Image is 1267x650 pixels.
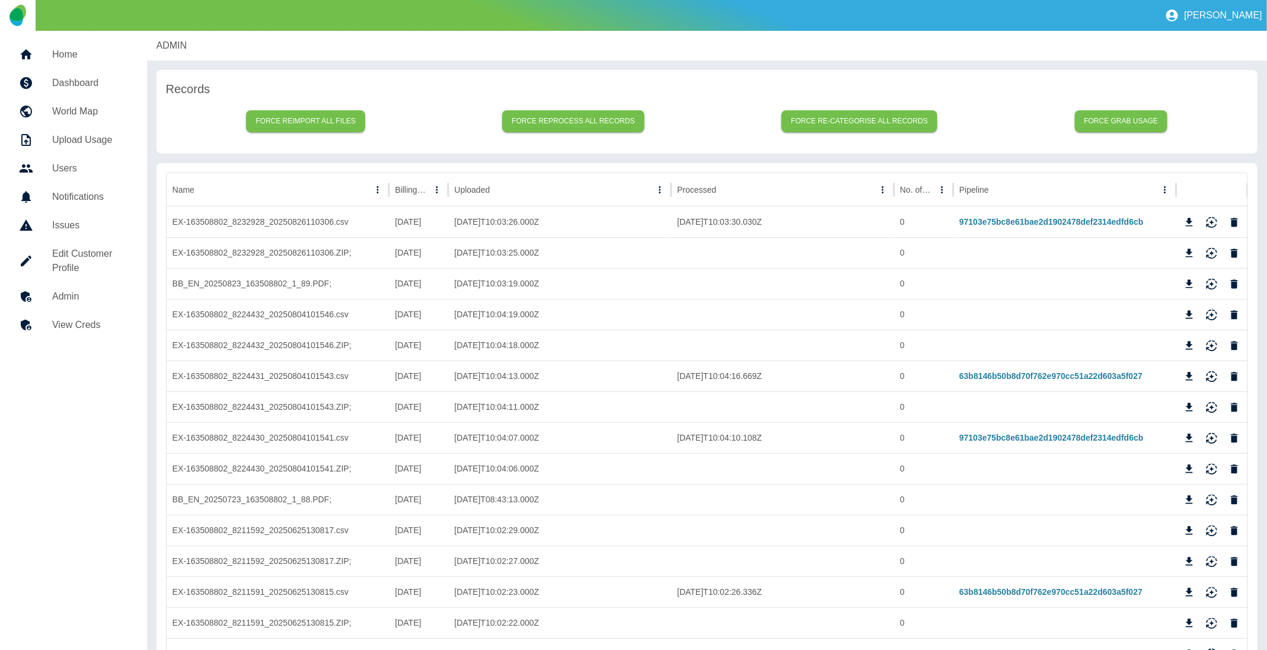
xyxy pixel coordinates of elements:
[671,361,894,391] div: 2025-08-04T10:04:16.669Z
[1225,214,1243,231] button: Delete
[894,330,953,361] div: 0
[167,484,390,515] div: BB_EN_20250723_163508802_1_88.PDF;
[157,39,187,53] a: ADMIN
[389,576,448,607] div: 23/06/2025
[167,299,390,330] div: EX-163508802_8224432_20250804101546.csv
[652,181,668,198] button: Uploaded column menu
[9,211,138,240] a: Issues
[1180,429,1198,447] button: Download
[167,576,390,607] div: EX-163508802_8211591_20250625130815.csv
[52,247,128,275] h5: Edit Customer Profile
[454,185,490,195] div: Uploaded
[389,268,448,299] div: 23/08/2025
[894,515,953,546] div: 0
[52,218,128,232] h5: Issues
[1225,614,1243,632] button: Delete
[1203,306,1221,324] button: Reimport
[1225,368,1243,385] button: Delete
[1184,10,1262,21] p: [PERSON_NAME]
[1203,275,1221,293] button: Reimport
[52,190,128,204] h5: Notifications
[167,330,390,361] div: EX-163508802_8224432_20250804101546.ZIP;
[167,206,390,237] div: EX-163508802_8232928_20250826110306.csv
[1180,614,1198,632] button: Download
[1203,429,1221,447] button: Reimport
[894,361,953,391] div: 0
[1203,614,1221,632] button: Reimport
[1225,306,1243,324] button: Delete
[1225,337,1243,355] button: Delete
[900,185,933,195] div: No. of rows
[52,133,128,147] h5: Upload Usage
[875,181,891,198] button: Processed column menu
[448,361,671,391] div: 2025-08-04T10:04:13.000Z
[52,47,128,62] h5: Home
[1180,337,1198,355] button: Download
[1225,584,1243,601] button: Delete
[52,104,128,119] h5: World Map
[448,391,671,422] div: 2025-08-04T10:04:11.000Z
[1225,244,1243,262] button: Delete
[959,217,1144,227] a: 97103e75bc8e61bae2d1902478def2314edfd6cb
[1180,584,1198,601] button: Download
[9,126,138,154] a: Upload Usage
[1180,522,1198,540] button: Download
[959,587,1142,597] a: 63b8146b50b8d70f762e970cc51a22d603a5f027
[1225,491,1243,509] button: Delete
[389,361,448,391] div: 23/07/2025
[894,453,953,484] div: 0
[369,181,386,198] button: Name column menu
[894,484,953,515] div: 0
[671,206,894,237] div: 2025-08-26T10:03:30.030Z
[389,422,448,453] div: 23/07/2025
[1160,4,1267,27] button: [PERSON_NAME]
[52,161,128,176] h5: Users
[448,484,671,515] div: 2025-08-04T08:43:13.000Z
[448,607,671,638] div: 2025-06-26T10:02:22.000Z
[894,391,953,422] div: 0
[9,240,138,282] a: Edit Customer Profile
[894,206,953,237] div: 0
[1180,275,1198,293] button: Download
[1180,553,1198,571] button: Download
[389,299,448,330] div: 23/07/2025
[429,181,445,198] button: Billing Date column menu
[448,299,671,330] div: 2025-08-04T10:04:19.000Z
[1203,399,1221,416] button: Reimport
[894,546,953,576] div: 0
[959,371,1142,381] a: 63b8146b50b8d70f762e970cc51a22d603a5f027
[1203,522,1221,540] button: Reimport
[448,546,671,576] div: 2025-06-26T10:02:27.000Z
[448,422,671,453] div: 2025-08-04T10:04:07.000Z
[448,206,671,237] div: 2025-08-26T10:03:26.000Z
[1180,460,1198,478] button: Download
[167,546,390,576] div: EX-163508802_8211592_20250625130817.ZIP;
[9,97,138,126] a: World Map
[167,391,390,422] div: EX-163508802_8224431_20250804101543.ZIP;
[9,40,138,69] a: Home
[1203,491,1221,509] button: Reimport
[166,79,1248,98] h6: Records
[1075,110,1168,132] button: Force grab usage
[934,181,950,198] button: No. of rows column menu
[9,311,138,339] a: View Creds
[389,515,448,546] div: 23/06/2025
[959,185,989,195] div: Pipeline
[173,185,194,195] div: Name
[246,110,365,132] button: Force reimport all files
[9,154,138,183] a: Users
[448,576,671,607] div: 2025-06-26T10:02:23.000Z
[52,318,128,332] h5: View Creds
[167,607,390,638] div: EX-163508802_8211591_20250625130815.ZIP;
[448,453,671,484] div: 2025-08-04T10:04:06.000Z
[389,330,448,361] div: 23/07/2025
[1180,399,1198,416] button: Download
[395,185,427,195] div: Billing Date
[389,546,448,576] div: 23/06/2025
[167,268,390,299] div: BB_EN_20250823_163508802_1_89.PDF;
[1203,460,1221,478] button: Reimport
[1203,368,1221,385] button: Reimport
[894,268,953,299] div: 0
[9,69,138,97] a: Dashboard
[1203,584,1221,601] button: Reimport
